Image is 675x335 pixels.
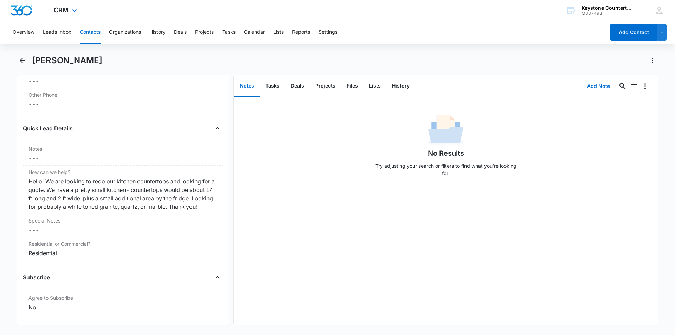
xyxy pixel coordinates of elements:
[28,145,218,153] label: Notes
[428,148,464,159] h1: No Results
[23,65,223,88] div: Best Way To Contact---
[32,55,102,66] h1: [PERSON_NAME]
[28,154,218,162] dd: ---
[570,78,617,95] button: Add Note
[23,166,223,214] div: How can we help?Hello! We are looking to redo our kitchen countertops and looking for a quote. We...
[28,240,218,247] label: Residential or Commercial?
[23,124,73,133] h4: Quick Lead Details
[428,113,463,148] img: No Data
[617,80,628,92] button: Search...
[80,21,101,44] button: Contacts
[28,100,218,108] dd: ---
[195,21,214,44] button: Projects
[610,24,657,41] button: Add Contact
[292,21,310,44] button: Reports
[639,80,651,92] button: Overflow Menu
[28,168,218,176] label: How can we help?
[23,291,223,314] div: Agree to SubscribeNo
[386,75,415,97] button: History
[372,162,520,177] p: Try adjusting your search or filters to find what you’re looking for.
[581,5,633,11] div: account name
[174,21,187,44] button: Deals
[28,249,218,257] div: Residential
[244,21,265,44] button: Calendar
[28,226,218,234] dd: ---
[285,75,310,97] button: Deals
[28,91,218,98] label: Other Phone
[234,75,260,97] button: Notes
[109,21,141,44] button: Organizations
[212,123,223,134] button: Close
[28,303,218,311] div: No
[54,6,69,14] span: CRM
[28,177,218,211] div: Hello! We are looking to redo our kitchen countertops and looking for a quote. We have a pretty s...
[23,237,223,260] div: Residential or Commercial?Residential
[647,55,658,66] button: Actions
[17,55,28,66] button: Back
[581,11,633,16] div: account id
[273,21,284,44] button: Lists
[28,217,218,224] label: Special Notes
[628,80,639,92] button: Filters
[23,273,50,282] h4: Subscribe
[364,75,386,97] button: Lists
[319,21,337,44] button: Settings
[13,21,34,44] button: Overview
[23,142,223,166] div: Notes---
[43,21,71,44] button: Leads Inbox
[341,75,364,97] button: Files
[260,75,285,97] button: Tasks
[212,272,223,283] button: Close
[23,214,223,237] div: Special Notes---
[310,75,341,97] button: Projects
[149,21,166,44] button: History
[28,77,218,85] dd: ---
[28,294,218,302] label: Agree to Subscribe
[222,21,236,44] button: Tasks
[23,88,223,111] div: Other Phone---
